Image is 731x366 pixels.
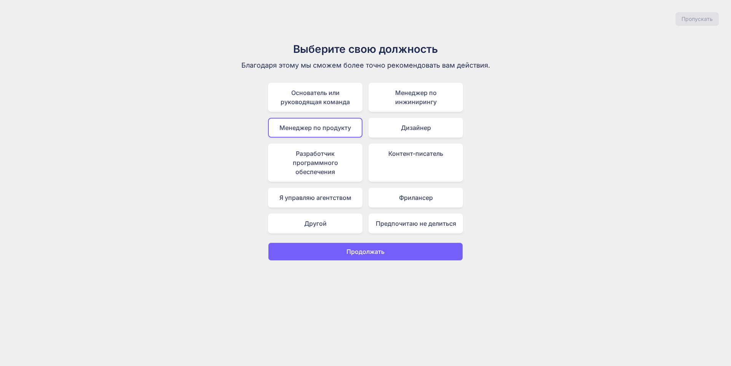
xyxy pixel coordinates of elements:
[304,220,327,227] font: Другой
[388,150,443,157] font: Контент-писатель
[376,220,456,227] font: Предпочитаю не делиться
[399,194,433,201] font: Фрилансер
[293,43,438,55] font: Выберите свою должность
[346,248,385,255] font: Продолжать
[401,124,431,132] font: Дизайнер
[293,150,338,176] font: Разработчик программного обеспечения
[395,89,437,106] font: Менеджер по инжинирингу
[279,194,351,201] font: Я управляю агентством
[268,242,463,261] button: Продолжать
[281,89,350,106] font: Основатель или руководящая команда
[675,12,719,26] button: Пропускать
[241,61,490,69] font: Благодаря этому мы сможем более точно рекомендовать вам действия.
[279,124,351,132] font: Менеджер по продукту
[682,16,713,22] font: Пропускать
